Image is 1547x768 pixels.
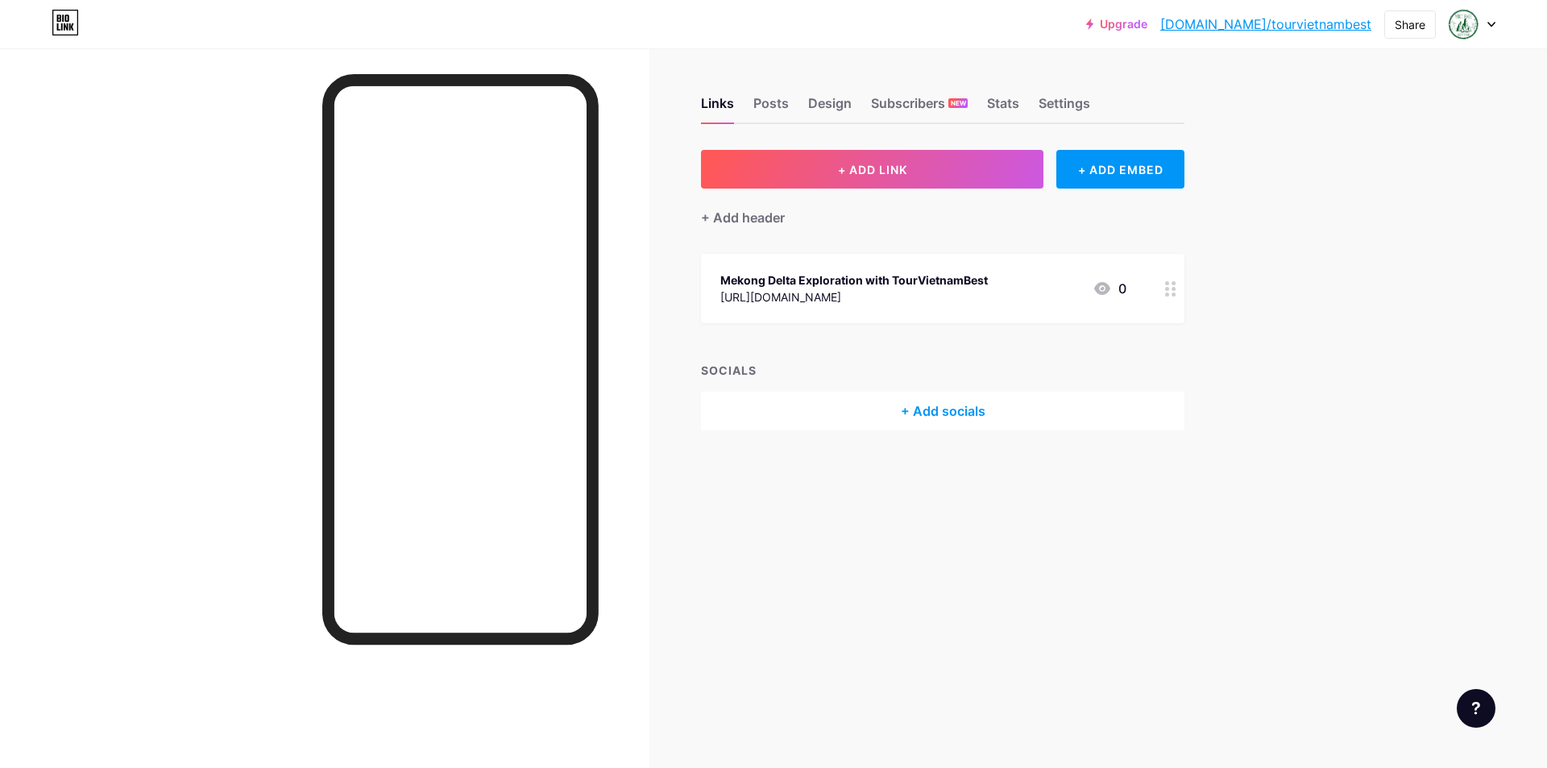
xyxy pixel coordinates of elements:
div: Settings [1039,93,1090,122]
div: SOCIALS [701,362,1184,379]
div: Design [808,93,852,122]
div: Stats [987,93,1019,122]
div: Mekong Delta Exploration with TourVietnamBest [720,272,988,289]
button: + ADD LINK [701,150,1043,189]
div: 0 [1093,279,1126,298]
img: Tour Vietnambest [1448,9,1479,39]
div: Posts [753,93,789,122]
div: Share [1395,16,1425,33]
div: Subscribers [871,93,968,122]
div: + Add socials [701,392,1184,430]
span: NEW [951,98,966,108]
a: [DOMAIN_NAME]/tourvietnambest [1160,15,1371,34]
div: + ADD EMBED [1056,150,1184,189]
div: [URL][DOMAIN_NAME] [720,289,988,305]
a: Upgrade [1086,18,1147,31]
span: + ADD LINK [838,163,907,176]
div: + Add header [701,208,785,227]
div: Links [701,93,734,122]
